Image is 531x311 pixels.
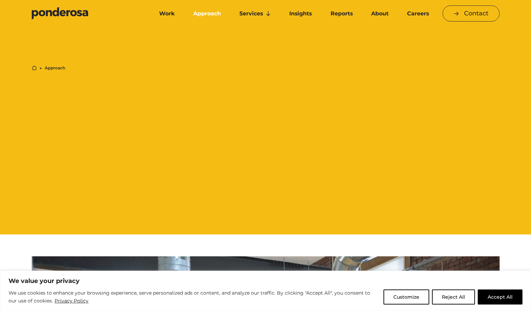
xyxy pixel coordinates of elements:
a: Careers [399,6,437,21]
a: Insights [281,6,320,21]
a: About [363,6,396,21]
a: Home [32,65,37,70]
a: Approach [185,6,229,21]
p: We use cookies to enhance your browsing experience, serve personalized ads or content, and analyz... [9,289,378,305]
a: Reports [323,6,361,21]
button: Customize [383,289,429,305]
li: ▶︎ [40,66,42,70]
li: Approach [45,66,65,70]
a: Privacy Policy [54,297,89,305]
a: Go to homepage [32,7,141,21]
button: Accept All [478,289,522,305]
button: Reject All [432,289,475,305]
p: We value your privacy [9,277,522,285]
a: Contact [443,5,500,22]
a: Services [232,6,279,21]
a: Work [151,6,183,21]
